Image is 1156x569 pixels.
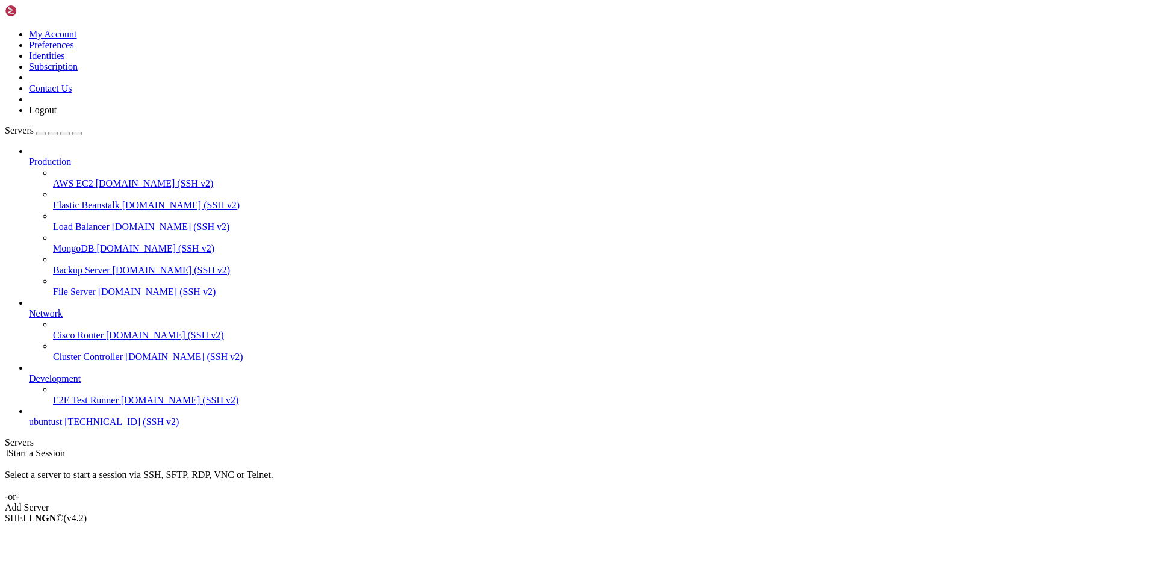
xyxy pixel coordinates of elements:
span: Start a Session [8,448,65,458]
div: Select a server to start a session via SSH, SFTP, RDP, VNC or Telnet. -or- [5,459,1151,502]
span: ubuntust [29,417,62,427]
a: Identities [29,51,65,61]
a: E2E Test Runner [DOMAIN_NAME] (SSH v2) [53,395,1151,406]
span: Cluster Controller [53,352,123,362]
a: Logout [29,105,57,115]
li: File Server [DOMAIN_NAME] (SSH v2) [53,276,1151,297]
a: Load Balancer [DOMAIN_NAME] (SSH v2) [53,222,1151,232]
a: Preferences [29,40,74,50]
a: Backup Server [DOMAIN_NAME] (SSH v2) [53,265,1151,276]
span: Elastic Beanstalk [53,200,120,210]
span:  [5,448,8,458]
span: MongoDB [53,243,94,253]
span: E2E Test Runner [53,395,119,405]
a: MongoDB [DOMAIN_NAME] (SSH v2) [53,243,1151,254]
a: Subscription [29,61,78,72]
li: E2E Test Runner [DOMAIN_NAME] (SSH v2) [53,384,1151,406]
a: ubuntust [TECHNICAL_ID] (SSH v2) [29,417,1151,428]
a: Production [29,157,1151,167]
li: Backup Server [DOMAIN_NAME] (SSH v2) [53,254,1151,276]
img: Shellngn [5,5,74,17]
span: SHELL © [5,513,87,523]
span: File Server [53,287,96,297]
span: 4.2.0 [64,513,87,523]
span: [DOMAIN_NAME] (SSH v2) [113,265,231,275]
span: Servers [5,125,34,135]
a: Elastic Beanstalk [DOMAIN_NAME] (SSH v2) [53,200,1151,211]
span: [DOMAIN_NAME] (SSH v2) [96,243,214,253]
span: [DOMAIN_NAME] (SSH v2) [112,222,230,232]
a: Cluster Controller [DOMAIN_NAME] (SSH v2) [53,352,1151,362]
a: Servers [5,125,82,135]
span: [DOMAIN_NAME] (SSH v2) [96,178,214,188]
a: File Server [DOMAIN_NAME] (SSH v2) [53,287,1151,297]
span: [TECHNICAL_ID] (SSH v2) [64,417,179,427]
span: [DOMAIN_NAME] (SSH v2) [122,200,240,210]
span: Development [29,373,81,384]
span: Cisco Router [53,330,104,340]
span: Load Balancer [53,222,110,232]
li: AWS EC2 [DOMAIN_NAME] (SSH v2) [53,167,1151,189]
span: Production [29,157,71,167]
li: Cluster Controller [DOMAIN_NAME] (SSH v2) [53,341,1151,362]
a: Cisco Router [DOMAIN_NAME] (SSH v2) [53,330,1151,341]
li: Load Balancer [DOMAIN_NAME] (SSH v2) [53,211,1151,232]
li: ubuntust [TECHNICAL_ID] (SSH v2) [29,406,1151,428]
li: Development [29,362,1151,406]
a: My Account [29,29,77,39]
b: NGN [35,513,57,523]
span: [DOMAIN_NAME] (SSH v2) [106,330,224,340]
a: Development [29,373,1151,384]
li: Cisco Router [DOMAIN_NAME] (SSH v2) [53,319,1151,341]
span: AWS EC2 [53,178,93,188]
span: [DOMAIN_NAME] (SSH v2) [125,352,243,362]
a: AWS EC2 [DOMAIN_NAME] (SSH v2) [53,178,1151,189]
div: Add Server [5,502,1151,513]
li: Network [29,297,1151,362]
span: Network [29,308,63,319]
span: [DOMAIN_NAME] (SSH v2) [98,287,216,297]
li: Production [29,146,1151,297]
a: Contact Us [29,83,72,93]
span: Backup Server [53,265,110,275]
a: Network [29,308,1151,319]
li: MongoDB [DOMAIN_NAME] (SSH v2) [53,232,1151,254]
span: [DOMAIN_NAME] (SSH v2) [121,395,239,405]
div: Servers [5,437,1151,448]
li: Elastic Beanstalk [DOMAIN_NAME] (SSH v2) [53,189,1151,211]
